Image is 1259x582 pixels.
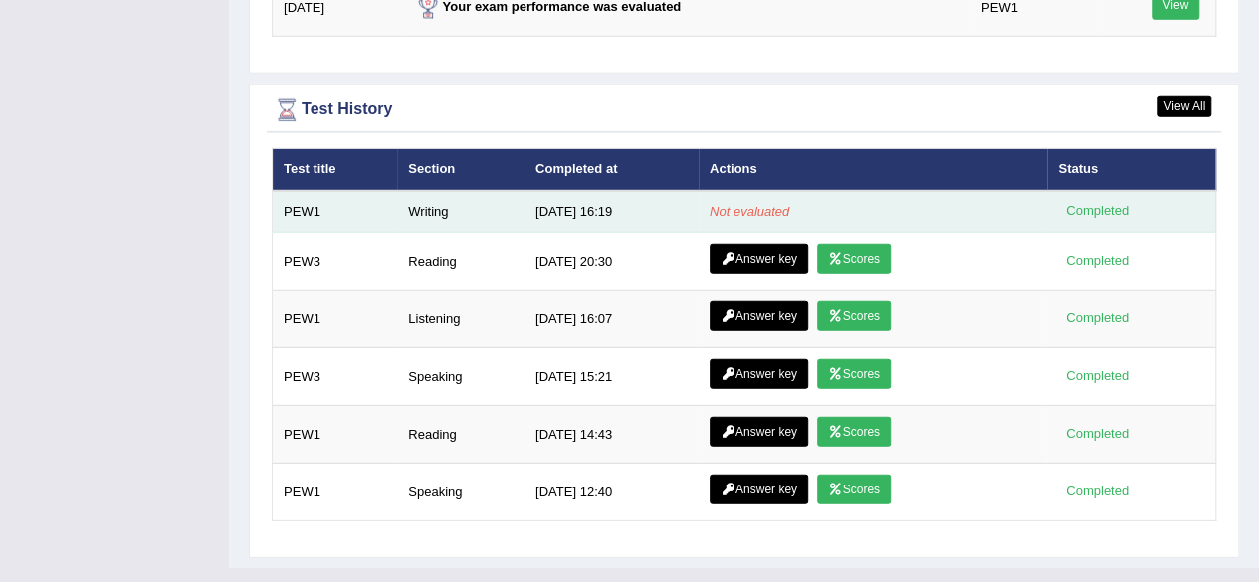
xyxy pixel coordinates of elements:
td: [DATE] 16:19 [525,191,699,233]
td: Listening [397,291,525,348]
td: Reading [397,406,525,464]
a: Answer key [710,301,808,331]
div: Completed [1058,201,1136,222]
td: [DATE] 14:43 [525,406,699,464]
td: Reading [397,233,525,291]
td: [DATE] 15:21 [525,348,699,406]
div: Completed [1058,366,1136,387]
td: PEW1 [273,406,398,464]
em: Not evaluated [710,204,789,219]
a: View All [1157,96,1211,117]
td: Speaking [397,464,525,521]
td: PEW1 [273,464,398,521]
td: Speaking [397,348,525,406]
div: Completed [1058,424,1136,445]
div: Completed [1058,251,1136,272]
td: [DATE] 16:07 [525,291,699,348]
div: Completed [1058,482,1136,502]
td: PEW1 [273,191,398,233]
a: Scores [817,359,891,389]
th: Completed at [525,149,699,191]
td: [DATE] 20:30 [525,233,699,291]
th: Test title [273,149,398,191]
a: Scores [817,244,891,274]
td: PEW3 [273,233,398,291]
a: Scores [817,417,891,447]
a: Answer key [710,475,808,504]
div: Completed [1058,308,1136,329]
div: Test History [272,96,1216,125]
th: Status [1047,149,1215,191]
td: PEW3 [273,348,398,406]
th: Actions [699,149,1047,191]
th: Section [397,149,525,191]
a: Answer key [710,417,808,447]
td: Writing [397,191,525,233]
a: Answer key [710,359,808,389]
a: Scores [817,301,891,331]
a: Answer key [710,244,808,274]
a: Scores [817,475,891,504]
td: PEW1 [273,291,398,348]
td: [DATE] 12:40 [525,464,699,521]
